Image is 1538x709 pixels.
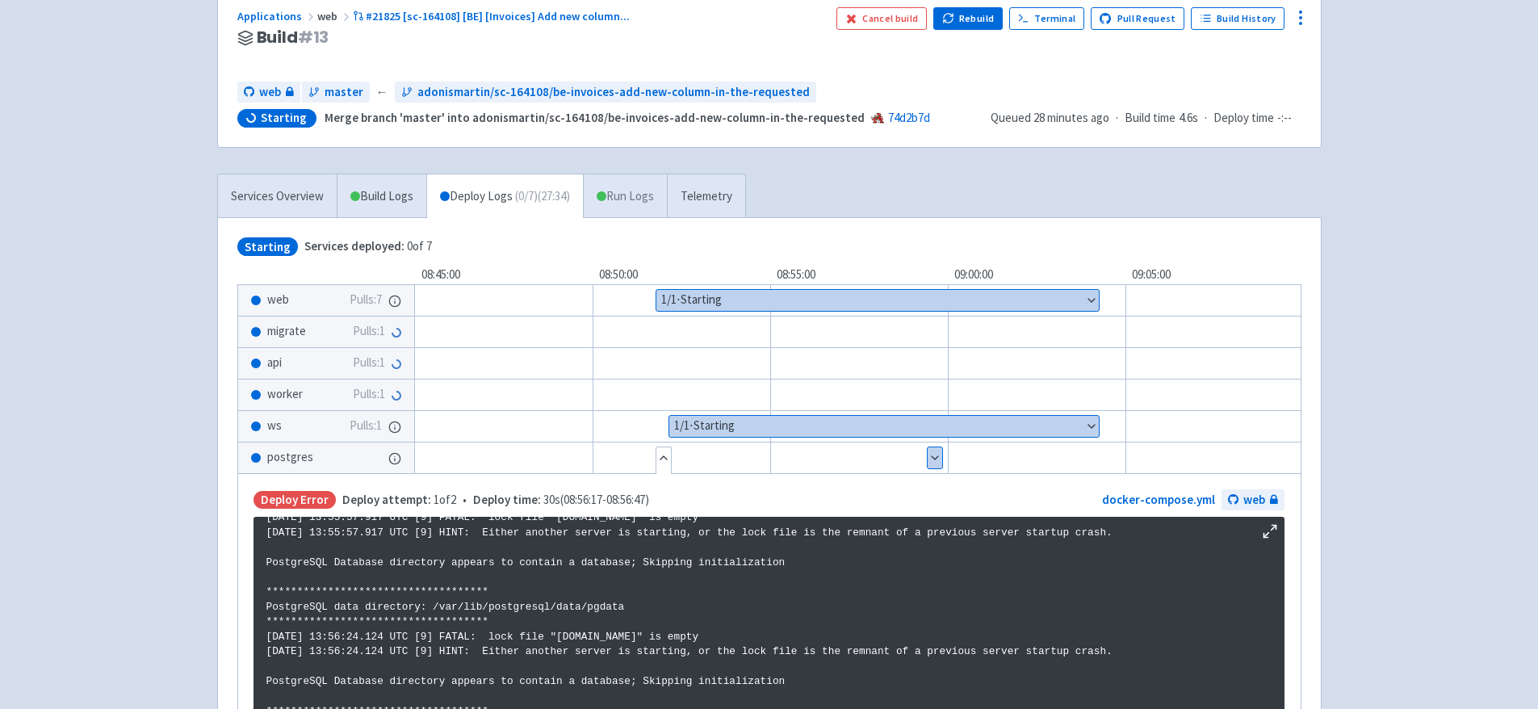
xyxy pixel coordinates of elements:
span: Pulls: 1 [353,322,385,341]
span: Services deployed: [304,238,404,254]
span: ← [376,83,388,102]
span: Deploy time [1213,109,1274,128]
span: 4.6s [1179,109,1198,128]
span: web [267,291,289,309]
a: docker-compose.yml [1102,492,1215,507]
span: web [317,9,353,23]
span: #21825 [sc-164108] [BE] [Invoices] Add new column ... [366,9,630,23]
time: 28 minutes ago [1033,110,1109,125]
span: web [1243,491,1265,510]
strong: Merge branch 'master' into adonismartin/sc-164108/be-invoices-add-new-column-in-the-requested [325,110,865,125]
div: 08:45:00 [415,266,593,284]
span: 30s ( 08:56:17 - 08:56:47 ) [473,491,649,510]
span: Deploy attempt: [342,492,431,507]
div: · · [991,109,1301,128]
span: -:-- [1277,109,1292,128]
span: 1 of 2 [342,491,456,510]
a: Build History [1191,7,1284,30]
a: adonismartin/sc-164108/be-invoices-add-new-column-in-the-requested [395,82,816,103]
span: Build time [1125,109,1176,128]
span: api [267,354,282,372]
a: Applications [237,9,317,23]
span: ws [267,417,282,435]
a: Telemetry [667,174,745,219]
span: postgres [267,448,313,467]
span: ( 0 / 7 ) (27:34) [515,187,570,206]
a: Pull Request [1091,7,1185,30]
span: Queued [991,110,1109,125]
span: Starting [261,110,307,126]
a: #21825 [sc-164108] [BE] [Invoices] Add new column... [353,9,633,23]
span: Pulls: 1 [353,385,385,404]
a: Deploy Logs (0/7)(27:34) [426,174,583,219]
span: Build [257,28,329,47]
span: Pulls: 1 [353,354,385,372]
a: Run Logs [583,174,667,219]
a: web [237,82,300,103]
span: Starting [237,237,298,256]
span: web [259,83,281,102]
span: migrate [267,322,306,341]
div: 08:55:00 [770,266,948,284]
div: 09:00:00 [948,266,1125,284]
span: Deploy Error [254,491,336,510]
span: adonismartin/sc-164108/be-invoices-add-new-column-in-the-requested [417,83,810,102]
div: 08:50:00 [593,266,770,284]
span: # 13 [298,26,329,48]
span: worker [267,385,303,404]
a: web [1222,489,1284,511]
span: master [325,83,363,102]
a: Services Overview [218,174,337,219]
button: Cancel build [836,7,928,30]
span: Pulls: 1 [350,417,382,435]
a: Terminal [1009,7,1084,30]
a: 74d2b7d [888,110,930,125]
a: master [302,82,370,103]
span: Deploy time: [473,492,541,507]
div: 09:05:00 [1125,266,1303,284]
span: Pulls: 7 [350,291,382,309]
button: Rebuild [933,7,1003,30]
a: Build Logs [337,174,426,219]
button: Maximize log window [1262,523,1278,539]
span: 0 of 7 [304,237,432,256]
span: • [342,491,649,510]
